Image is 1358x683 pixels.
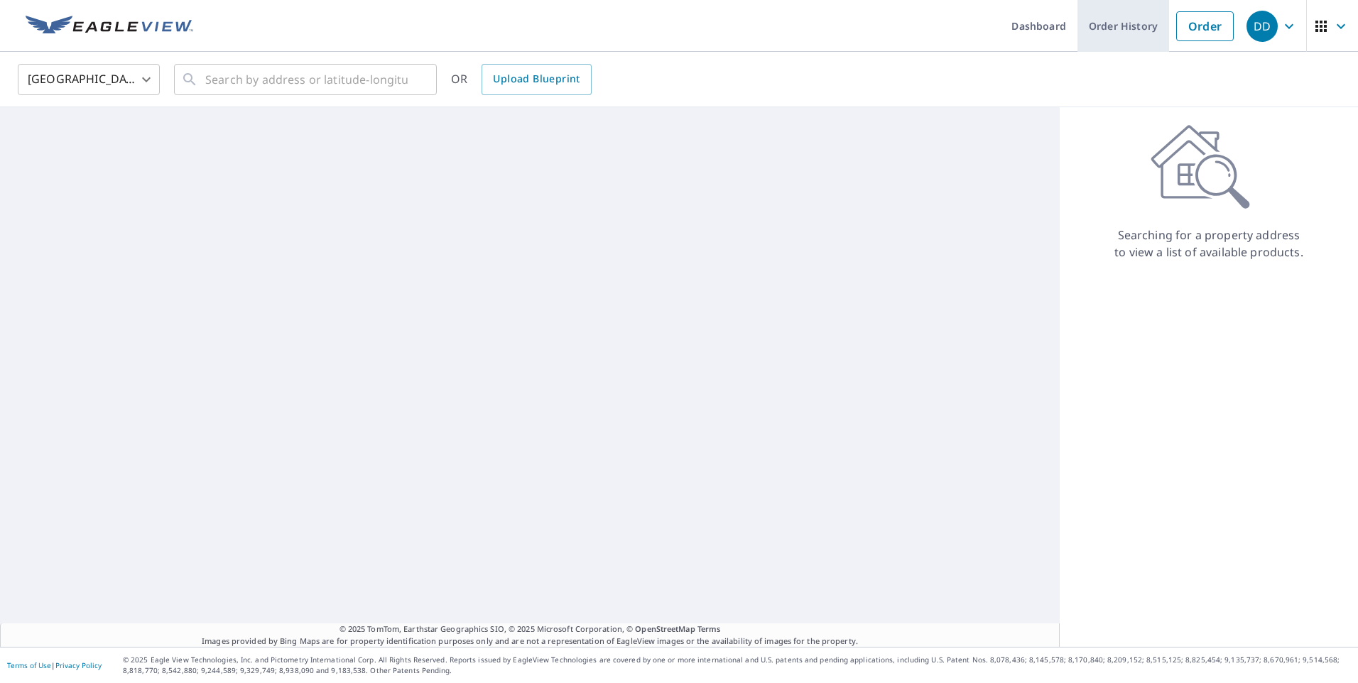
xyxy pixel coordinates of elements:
[339,623,721,635] span: © 2025 TomTom, Earthstar Geographics SIO, © 2025 Microsoft Corporation, ©
[482,64,591,95] a: Upload Blueprint
[451,64,592,95] div: OR
[123,655,1351,676] p: © 2025 Eagle View Technologies, Inc. and Pictometry International Corp. All Rights Reserved. Repo...
[1114,226,1304,261] p: Searching for a property address to view a list of available products.
[55,660,102,670] a: Privacy Policy
[635,623,695,634] a: OpenStreetMap
[18,60,160,99] div: [GEOGRAPHIC_DATA]
[1246,11,1278,42] div: DD
[26,16,193,37] img: EV Logo
[205,60,408,99] input: Search by address or latitude-longitude
[7,661,102,670] p: |
[7,660,51,670] a: Terms of Use
[1176,11,1234,41] a: Order
[493,70,580,88] span: Upload Blueprint
[697,623,721,634] a: Terms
